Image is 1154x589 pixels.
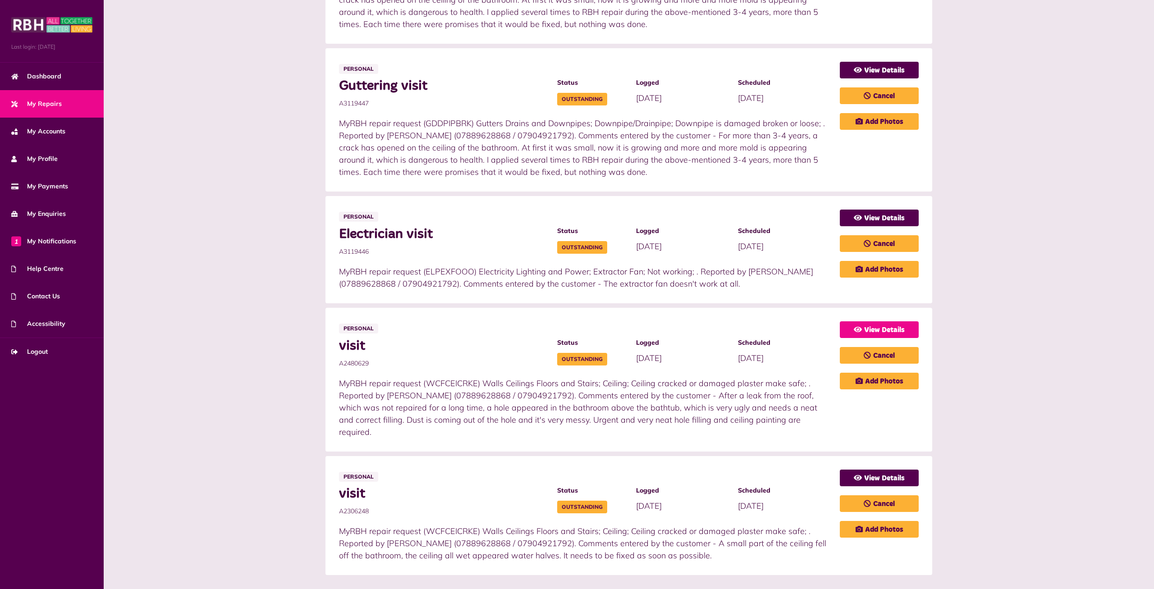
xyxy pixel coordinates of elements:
span: A3119446 [339,247,548,256]
span: Logged [636,78,729,87]
span: Outstanding [557,93,607,105]
span: Accessibility [11,319,65,329]
span: A2480629 [339,359,548,368]
span: visit [339,338,548,354]
span: Outstanding [557,353,607,365]
span: [DATE] [738,93,764,103]
span: Electrician visit [339,226,548,242]
span: Scheduled [738,226,831,236]
span: A2306248 [339,507,548,516]
span: My Enquiries [11,209,66,219]
span: Status [557,486,627,495]
span: Personal [339,212,378,222]
span: 1 [11,236,21,246]
span: Scheduled [738,338,831,347]
p: MyRBH repair request (WCFCEICRKE) Walls Ceilings Floors and Stairs; Ceiling; Ceiling cracked or d... [339,525,831,562]
span: Status [557,226,627,236]
span: My Accounts [11,127,65,136]
span: Guttering visit [339,78,548,94]
span: [DATE] [636,501,662,511]
p: MyRBH repair request (ELPEXFOOO) Electricity Lighting and Power; Extractor Fan; Not working; . Re... [339,265,831,290]
span: Scheduled [738,78,831,87]
span: A3119447 [339,99,548,108]
a: View Details [840,62,919,78]
a: View Details [840,210,919,226]
a: Add Photos [840,373,919,389]
span: Contact Us [11,292,60,301]
span: [DATE] [636,93,662,103]
span: Logged [636,226,729,236]
a: Cancel [840,235,919,252]
span: Outstanding [557,501,607,513]
span: [DATE] [738,353,764,363]
a: Cancel [840,495,919,512]
span: Dashboard [11,72,61,81]
span: Outstanding [557,241,607,254]
p: MyRBH repair request (WCFCEICRKE) Walls Ceilings Floors and Stairs; Ceiling; Ceiling cracked or d... [339,377,831,438]
a: Cancel [840,347,919,364]
span: [DATE] [636,241,662,251]
span: [DATE] [738,241,764,251]
span: Last login: [DATE] [11,43,92,51]
span: My Payments [11,182,68,191]
span: Personal [339,324,378,333]
span: Logged [636,338,729,347]
span: Personal [339,64,378,74]
span: Personal [339,472,378,482]
span: Status [557,338,627,347]
span: Scheduled [738,486,831,495]
span: [DATE] [636,353,662,363]
a: Add Photos [840,521,919,538]
span: Status [557,78,627,87]
span: My Repairs [11,99,62,109]
span: [DATE] [738,501,764,511]
span: My Profile [11,154,58,164]
span: visit [339,486,548,502]
span: My Notifications [11,237,76,246]
span: Logout [11,347,48,356]
a: View Details [840,321,919,338]
a: Add Photos [840,261,919,278]
span: Help Centre [11,264,64,274]
p: MyRBH repair request (GDDPIPBRK) Gutters Drains and Downpipes; Downpipe/Drainpipe; Downpipe is da... [339,117,831,178]
span: Logged [636,486,729,495]
img: MyRBH [11,16,92,34]
a: View Details [840,470,919,486]
a: Add Photos [840,113,919,130]
a: Cancel [840,87,919,104]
